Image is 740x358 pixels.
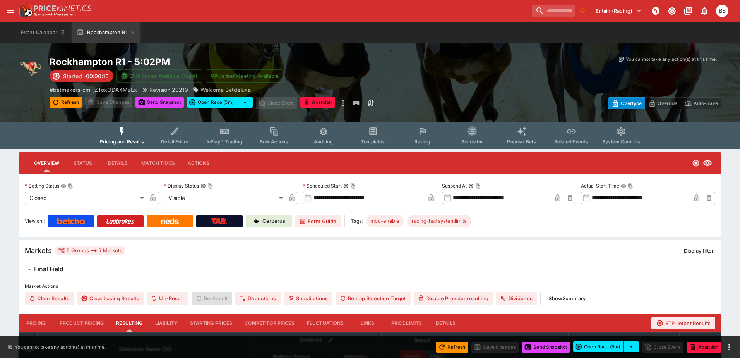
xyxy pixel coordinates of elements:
[350,183,356,189] button: Copy To Clipboard
[65,154,100,172] button: Status
[507,139,536,145] span: Popular Bets
[53,314,110,332] button: Product Pricing
[149,314,184,332] button: Liability
[544,292,590,305] button: ShowSummary
[624,341,639,352] button: select merge strategy
[725,343,734,352] button: more
[621,99,642,107] p: Overtype
[94,122,646,149] div: Event type filters
[211,218,228,224] img: TabNZ
[581,182,619,189] p: Actual Start Time
[314,139,333,145] span: Auditing
[237,97,253,108] button: select merge strategy
[25,182,59,189] p: Betting Status
[665,4,679,18] button: Toggle light/dark mode
[681,4,695,18] button: Documentation
[658,99,677,107] p: Override
[246,215,292,227] a: Cerberus
[164,182,199,189] p: Display Status
[19,262,721,277] button: Final Field
[25,246,52,255] h5: Markets
[193,86,251,94] div: Welcome Betdeluxe
[350,314,385,332] button: Links
[428,314,463,332] button: Details
[200,183,206,189] button: Display StatusCopy To Clipboard
[25,292,74,305] button: Clear Results
[573,341,624,352] button: Open Race (5m)
[608,97,721,109] div: Start From
[608,97,645,109] button: Overtype
[343,183,349,189] button: Scheduled StartCopy To Clipboard
[181,154,216,172] button: Actions
[16,22,70,43] button: Event Calendar
[161,139,188,145] span: Detail Editor
[200,86,251,94] p: Welcome Betdeluxe
[697,4,711,18] button: Notifications
[461,139,483,145] span: Simulator
[3,4,17,18] button: open drawer
[361,139,385,145] span: Templates
[716,5,728,17] div: Brendan Scoble
[34,265,63,273] h6: Final Field
[164,192,286,204] div: Visible
[25,215,45,227] label: View on :
[475,183,481,189] button: Copy To Clipboard
[554,139,588,145] span: Related Events
[687,342,721,353] button: Abandon
[135,97,184,108] button: Send Snapshot
[703,158,712,168] svg: Visible
[496,292,537,305] button: Dividends
[147,292,188,305] button: Un-Result
[284,292,332,305] button: Substitutions
[621,183,626,189] button: Actual Start TimeCopy To Clipboard
[602,139,640,145] span: System Controls
[366,217,404,225] span: mbo-enable
[206,69,284,83] button: Jetbet Meeting Available
[63,72,109,80] p: Started -00:00:16
[436,342,468,353] button: Refresh
[187,97,237,108] button: Open Race (5m)
[25,192,147,204] div: Closed
[260,139,288,145] span: Bulk Actions
[414,292,493,305] button: Disable Provider resulting
[149,86,188,94] p: Revision 20219
[100,154,135,172] button: Details
[692,159,700,167] svg: Closed
[50,56,385,68] h2: Copy To Clipboard
[184,314,238,332] button: Starting Prices
[628,183,633,189] button: Copy To Clipboard
[72,22,140,43] button: Rockhampton R1
[19,314,53,332] button: Pricing
[34,5,91,11] img: PriceKinetics
[576,5,589,17] button: No Bookmarks
[415,139,430,145] span: Racing
[187,97,253,108] div: split button
[714,2,731,19] button: Brendan Scoble
[235,292,281,305] button: Deductions
[303,182,342,189] p: Scheduled Start
[50,97,82,108] button: Refresh
[25,281,715,292] label: Market Actions
[253,332,382,348] th: Controls
[381,332,464,348] th: Result
[468,183,474,189] button: Suspend AtCopy To Clipboard
[694,99,718,107] p: Auto-Save
[687,343,721,350] span: Mark an event as closed and abandoned.
[116,69,202,83] button: SRM Prices Available (Top4)
[679,244,718,257] button: Display filter
[106,218,134,224] img: Ladbrokes
[253,218,259,224] img: Cerberus
[645,97,681,109] button: Override
[57,218,85,224] img: Betcha
[295,215,341,227] a: Form Guide
[649,4,663,18] button: NOT Connected to PK
[17,3,33,19] img: PriceKinetics Logo
[366,215,404,227] div: Betting Target: cerberus
[300,98,335,106] span: Mark an event as closed and abandoned.
[681,97,721,109] button: Auto-Save
[135,154,181,172] button: Match Times
[338,97,348,109] button: more
[100,139,144,145] span: Pricing and Results
[110,314,149,332] button: Resulting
